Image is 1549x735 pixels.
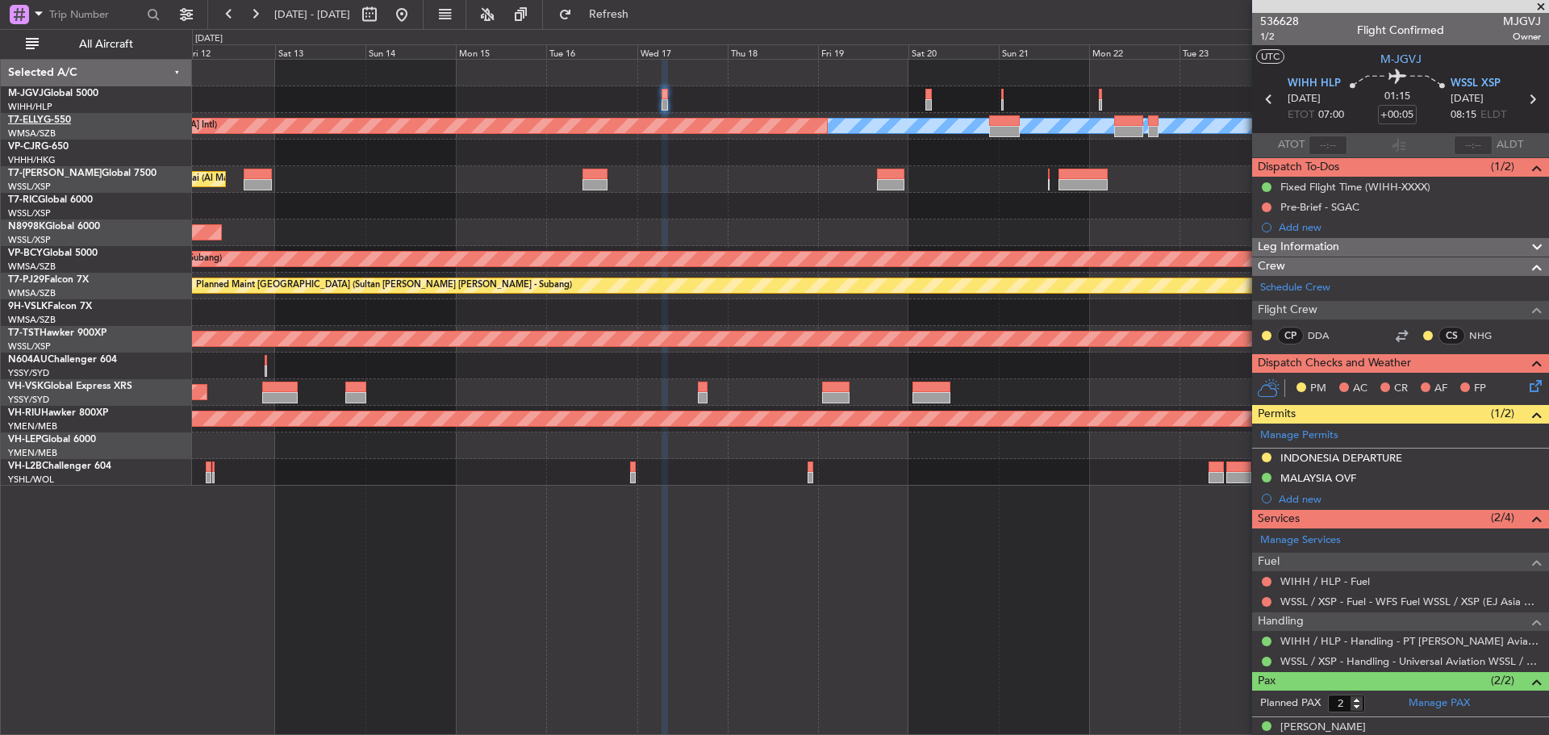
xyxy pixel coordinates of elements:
a: VP-CJRG-650 [8,142,69,152]
a: WMSA/SZB [8,127,56,140]
a: VH-RIUHawker 800XP [8,408,108,418]
span: WIHH HLP [1288,76,1341,92]
a: Manage PAX [1409,695,1470,712]
span: VP-CJR [8,142,41,152]
a: Schedule Crew [1260,280,1330,296]
span: 07:00 [1318,107,1344,123]
a: T7-[PERSON_NAME]Global 7500 [8,169,157,178]
div: Add new [1279,220,1541,234]
a: WIHH/HLP [8,101,52,113]
label: Planned PAX [1260,695,1321,712]
a: VP-BCYGlobal 5000 [8,248,98,258]
div: Sat 13 [275,44,365,59]
span: 536628 [1260,13,1299,30]
span: T7-ELLY [8,115,44,125]
a: WSSL/XSP [8,181,51,193]
div: [DATE] [195,32,223,46]
a: Manage Services [1260,532,1341,549]
span: Crew [1258,257,1285,276]
div: Fixed Flight Time (WIHH-XXXX) [1280,180,1430,194]
span: [DATE] [1288,91,1321,107]
a: DDA [1308,328,1344,343]
span: (2/4) [1491,509,1514,526]
a: M-JGVJGlobal 5000 [8,89,98,98]
div: Sun 21 [999,44,1089,59]
span: AC [1353,381,1367,397]
span: ALDT [1497,137,1523,153]
span: M-JGVJ [8,89,44,98]
span: VH-RIU [8,408,41,418]
span: (2/2) [1491,672,1514,689]
span: 1/2 [1260,30,1299,44]
a: WSSL/XSP [8,207,51,219]
span: CR [1394,381,1408,397]
span: AF [1434,381,1447,397]
span: Services [1258,510,1300,528]
button: All Aircraft [18,31,175,57]
div: Tue 23 [1179,44,1270,59]
div: Tue 16 [546,44,637,59]
a: T7-ELLYG-550 [8,115,71,125]
span: 08:15 [1451,107,1476,123]
span: T7-TST [8,328,40,338]
div: Sun 14 [365,44,456,59]
span: ATOT [1278,137,1305,153]
span: N8998K [8,222,45,232]
div: Fri 12 [185,44,275,59]
div: Mon 22 [1089,44,1179,59]
div: CP [1277,327,1304,345]
div: CS [1438,327,1465,345]
a: VH-LEPGlobal 6000 [8,435,96,445]
span: MJGVJ [1503,13,1541,30]
a: WMSA/SZB [8,287,56,299]
span: Fuel [1258,553,1280,571]
a: N604AUChallenger 604 [8,355,117,365]
a: YSHL/WOL [8,474,54,486]
a: YMEN/MEB [8,420,57,432]
span: Leg Information [1258,238,1339,257]
a: T7-TSTHawker 900XP [8,328,106,338]
a: WMSA/SZB [8,314,56,326]
span: Refresh [575,9,643,20]
div: Planned Maint [GEOGRAPHIC_DATA] (Sultan [PERSON_NAME] [PERSON_NAME] - Subang) [196,274,572,298]
span: Permits [1258,405,1296,424]
span: VH-L2B [8,461,42,471]
a: WIHH / HLP - Fuel [1280,574,1370,588]
span: VP-BCY [8,248,43,258]
div: Thu 18 [728,44,818,59]
div: Wed 17 [637,44,728,59]
span: [DATE] - [DATE] [274,7,350,22]
a: YSSY/SYD [8,367,49,379]
a: WIHH / HLP - Handling - PT [PERSON_NAME] Aviasi WIHH / HLP [1280,634,1541,648]
a: 9H-VSLKFalcon 7X [8,302,92,311]
button: Refresh [551,2,648,27]
span: Flight Crew [1258,301,1317,319]
span: Pax [1258,672,1276,691]
a: T7-RICGlobal 6000 [8,195,93,205]
button: UTC [1256,49,1284,64]
span: Dispatch To-Dos [1258,158,1339,177]
a: YSSY/SYD [8,394,49,406]
div: INDONESIA DEPARTURE [1280,451,1402,465]
span: All Aircraft [42,39,170,50]
span: (1/2) [1491,158,1514,175]
span: [DATE] [1451,91,1484,107]
span: VH-VSK [8,382,44,391]
span: T7-RIC [8,195,38,205]
a: WSSL / XSP - Handling - Universal Aviation WSSL / XSP [1280,654,1541,668]
span: M-JGVJ [1380,51,1422,68]
a: WSSL/XSP [8,234,51,246]
span: Dispatch Checks and Weather [1258,354,1411,373]
a: WMSA/SZB [8,261,56,273]
span: ETOT [1288,107,1314,123]
div: Sat 20 [908,44,999,59]
a: YMEN/MEB [8,447,57,459]
span: T7-[PERSON_NAME] [8,169,102,178]
input: Trip Number [49,2,142,27]
span: 01:15 [1384,89,1410,105]
span: WSSL XSP [1451,76,1501,92]
a: WSSL / XSP - Fuel - WFS Fuel WSSL / XSP (EJ Asia Only) [1280,595,1541,608]
div: MALAYSIA OVF [1280,471,1356,485]
a: NHG [1469,328,1505,343]
input: --:-- [1309,136,1347,155]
